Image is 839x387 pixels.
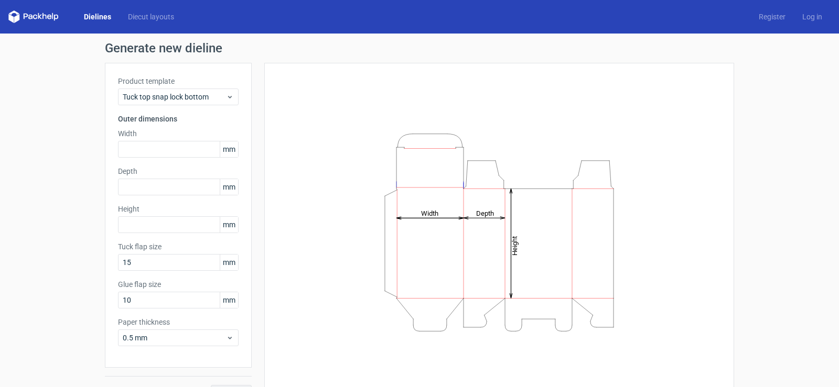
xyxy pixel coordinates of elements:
[118,128,239,139] label: Width
[118,279,239,290] label: Glue flap size
[421,209,438,217] tspan: Width
[511,236,519,255] tspan: Height
[118,241,239,252] label: Tuck flap size
[76,12,120,22] a: Dielines
[220,179,238,195] span: mm
[118,317,239,327] label: Paper thickness
[118,76,239,86] label: Product template
[118,166,239,176] label: Depth
[220,292,238,308] span: mm
[476,209,494,217] tspan: Depth
[794,12,831,22] a: Log in
[120,12,182,22] a: Diecut layouts
[123,92,226,102] span: Tuck top snap lock bottom
[220,255,238,270] span: mm
[123,333,226,343] span: 0.5 mm
[118,114,239,124] h3: Outer dimensions
[220,217,238,233] span: mm
[750,12,794,22] a: Register
[220,141,238,157] span: mm
[105,42,734,54] h1: Generate new dieline
[118,204,239,214] label: Height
